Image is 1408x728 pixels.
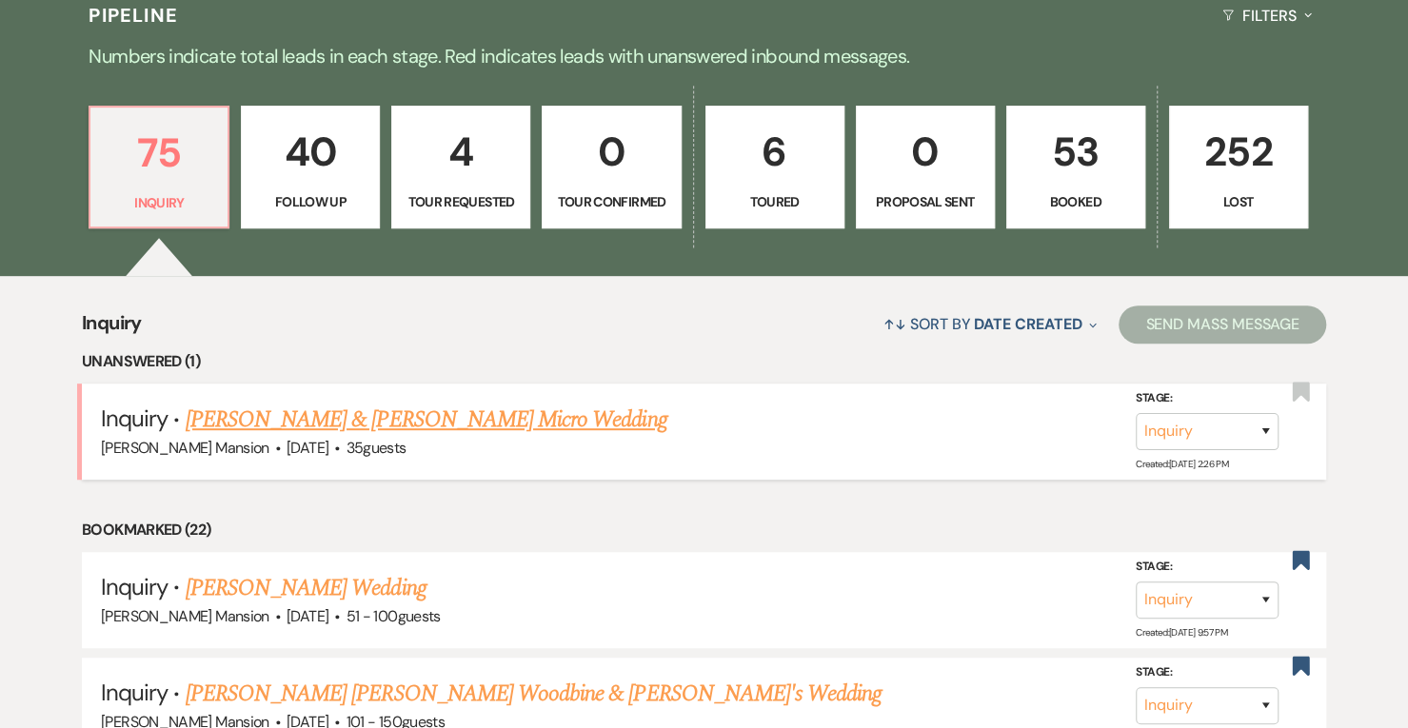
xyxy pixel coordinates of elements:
span: Created: [DATE] 2:26 PM [1136,458,1228,470]
a: 6Toured [705,106,844,229]
a: [PERSON_NAME] Wedding [186,571,426,605]
p: Toured [718,191,832,212]
span: Inquiry [82,308,142,349]
p: Proposal Sent [868,191,982,212]
p: 4 [404,120,518,184]
label: Stage: [1136,662,1279,683]
a: 0Proposal Sent [856,106,995,229]
span: [PERSON_NAME] Mansion [101,438,269,458]
li: Bookmarked (22) [82,518,1326,542]
span: Inquiry [101,403,168,433]
p: 0 [554,120,668,184]
a: [PERSON_NAME] [PERSON_NAME] Woodbine & [PERSON_NAME]'s Wedding [186,677,882,711]
a: 0Tour Confirmed [542,106,681,229]
span: Inquiry [101,572,168,601]
p: Follow Up [253,191,367,212]
button: Sort By Date Created [876,299,1104,349]
li: Unanswered (1) [82,349,1326,374]
p: Lost [1181,191,1296,212]
span: Created: [DATE] 9:57 PM [1136,626,1227,639]
button: Send Mass Message [1119,305,1326,344]
p: 6 [718,120,832,184]
a: 75Inquiry [89,106,229,229]
span: [DATE] [287,438,328,458]
span: 35 guests [347,438,407,458]
p: 53 [1019,120,1133,184]
span: [PERSON_NAME] Mansion [101,606,269,626]
p: Tour Confirmed [554,191,668,212]
p: Numbers indicate total leads in each stage. Red indicates leads with unanswered inbound messages. [19,41,1390,71]
p: 75 [102,121,216,185]
span: Date Created [974,314,1081,334]
p: Booked [1019,191,1133,212]
a: 53Booked [1006,106,1145,229]
label: Stage: [1136,388,1279,409]
span: 51 - 100 guests [347,606,441,626]
a: 4Tour Requested [391,106,530,229]
span: Inquiry [101,678,168,707]
a: [PERSON_NAME] & [PERSON_NAME] Micro Wedding [186,403,667,437]
span: ↑↓ [883,314,906,334]
p: 252 [1181,120,1296,184]
span: [DATE] [287,606,328,626]
p: Tour Requested [404,191,518,212]
h3: Pipeline [89,2,178,29]
p: Inquiry [102,192,216,213]
p: 40 [253,120,367,184]
a: 252Lost [1169,106,1308,229]
label: Stage: [1136,557,1279,578]
a: 40Follow Up [241,106,380,229]
p: 0 [868,120,982,184]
